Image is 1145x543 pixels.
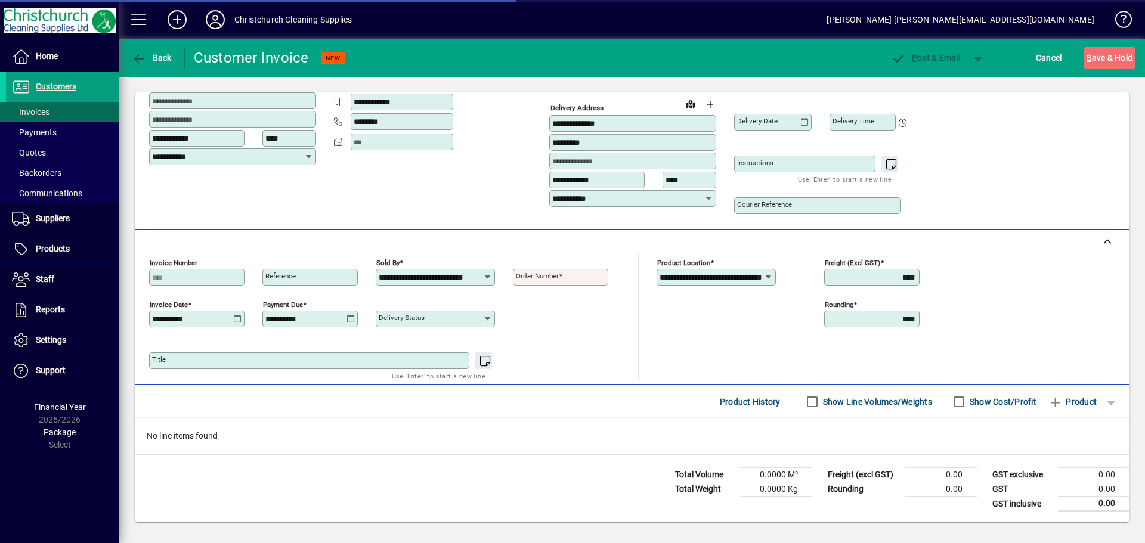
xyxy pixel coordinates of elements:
[119,47,185,69] app-page-header-button: Back
[6,163,119,183] a: Backorders
[36,244,70,253] span: Products
[6,325,119,355] a: Settings
[152,355,166,364] mat-label: Title
[1087,53,1091,63] span: S
[132,53,172,63] span: Back
[12,128,57,137] span: Payments
[6,42,119,72] a: Home
[34,402,86,412] span: Financial Year
[36,365,66,375] span: Support
[376,259,400,267] mat-label: Sold by
[158,9,196,30] button: Add
[715,391,785,412] button: Product History
[1036,48,1062,67] span: Cancel
[12,148,46,157] span: Quotes
[6,295,119,325] a: Reports
[833,117,874,125] mat-label: Delivery time
[12,107,49,117] span: Invoices
[700,95,719,114] button: Choose address
[822,482,905,497] td: Rounding
[1048,392,1097,411] span: Product
[912,53,917,63] span: P
[6,204,119,234] a: Suppliers
[986,497,1058,511] td: GST inclusive
[905,468,977,482] td: 0.00
[6,183,119,203] a: Communications
[36,305,65,314] span: Reports
[986,468,1058,482] td: GST exclusive
[36,335,66,345] span: Settings
[6,102,119,122] a: Invoices
[36,82,76,91] span: Customers
[720,392,781,411] span: Product History
[263,300,303,309] mat-label: Payment due
[967,396,1036,408] label: Show Cost/Profit
[135,418,1129,454] div: No line items found
[905,482,977,497] td: 0.00
[741,482,812,497] td: 0.0000 Kg
[6,265,119,294] a: Staff
[737,200,792,209] mat-label: Courier Reference
[36,51,58,61] span: Home
[44,427,76,437] span: Package
[669,482,741,497] td: Total Weight
[798,172,892,186] mat-hint: Use 'Enter' to start a new line
[6,142,119,163] a: Quotes
[827,10,1094,29] div: [PERSON_NAME] [PERSON_NAME][EMAIL_ADDRESS][DOMAIN_NAME]
[657,259,710,267] mat-label: Product location
[6,122,119,142] a: Payments
[516,272,559,280] mat-label: Order number
[737,159,773,167] mat-label: Instructions
[1087,48,1132,67] span: ave & Hold
[36,213,70,223] span: Suppliers
[986,482,1058,497] td: GST
[196,9,234,30] button: Profile
[1058,482,1129,497] td: 0.00
[326,54,341,62] span: NEW
[379,314,425,322] mat-label: Delivery status
[234,10,352,29] div: Christchurch Cleaning Supplies
[822,468,905,482] td: Freight (excl GST)
[129,47,175,69] button: Back
[741,468,812,482] td: 0.0000 M³
[6,234,119,264] a: Products
[891,53,960,63] span: ost & Email
[36,274,54,284] span: Staff
[821,396,932,408] label: Show Line Volumes/Weights
[1042,391,1103,412] button: Product
[1058,468,1129,482] td: 0.00
[669,468,741,482] td: Total Volume
[825,259,880,267] mat-label: Freight (excl GST)
[1058,497,1129,511] td: 0.00
[392,369,485,383] mat-hint: Use 'Enter' to start a new line
[265,272,296,280] mat-label: Reference
[885,47,966,69] button: Post & Email
[12,188,82,198] span: Communications
[1106,2,1130,41] a: Knowledge Base
[6,356,119,386] a: Support
[825,300,853,309] mat-label: Rounding
[150,259,197,267] mat-label: Invoice number
[194,48,309,67] div: Customer Invoice
[1084,47,1135,69] button: Save & Hold
[681,94,700,113] a: View on map
[737,117,778,125] mat-label: Delivery date
[1033,47,1065,69] button: Cancel
[12,168,61,178] span: Backorders
[150,300,188,309] mat-label: Invoice date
